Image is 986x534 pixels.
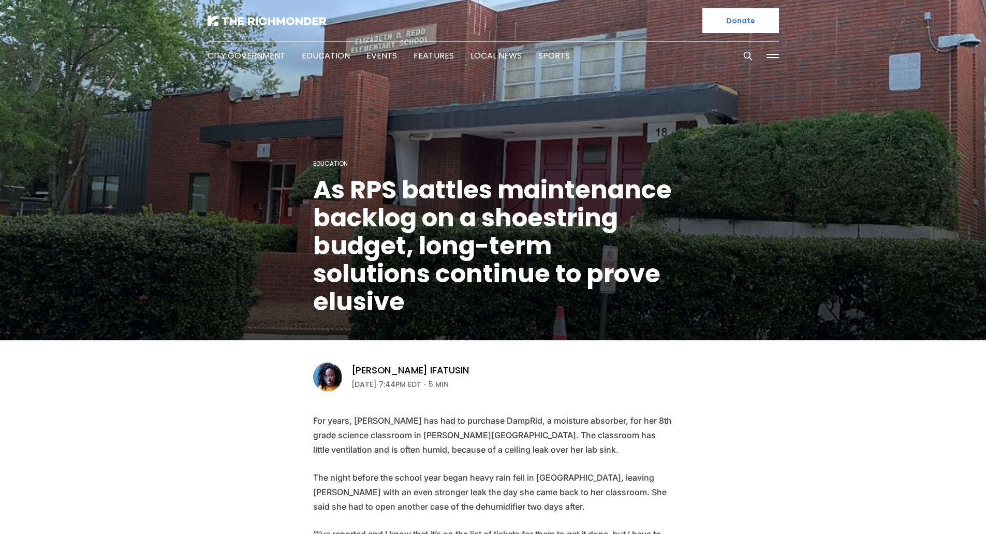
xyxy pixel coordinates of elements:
a: City Government [208,50,285,62]
span: 5 min [429,378,449,391]
a: [PERSON_NAME] Ifatusin [351,364,469,377]
p: For years, [PERSON_NAME] has had to purchase DampRid, a moisture absorber, for her 8th grade scie... [313,413,673,457]
img: The Richmonder [208,16,327,26]
a: Donate [702,8,779,33]
a: Events [366,50,397,62]
a: Education [302,50,350,62]
p: The night before the school year began heavy rain fell in [GEOGRAPHIC_DATA], leaving [PERSON_NAME... [313,470,673,514]
a: Sports [538,50,570,62]
time: [DATE] 7:44PM EDT [351,378,421,391]
a: Local News [470,50,522,62]
a: Features [414,50,454,62]
a: Education [313,159,348,168]
img: Victoria A. Ifatusin [313,363,342,392]
button: Search this site [740,48,756,64]
h1: As RPS battles maintenance backlog on a shoestring budget, long-term solutions continue to prove ... [313,176,673,316]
